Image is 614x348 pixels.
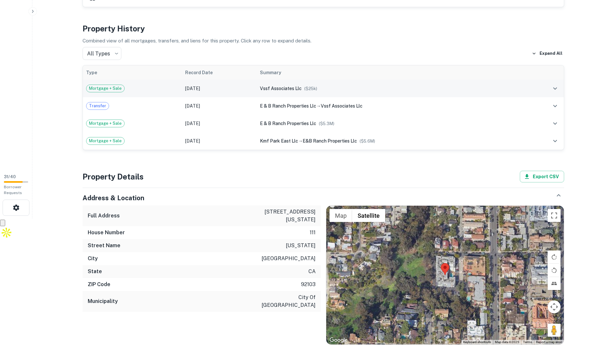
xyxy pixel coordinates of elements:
a: Terms (opens in new tab) [523,340,532,344]
div: → [260,137,522,145]
button: Tilt map [548,277,561,290]
th: Record Date [182,65,257,80]
span: Mortgage + Sale [86,120,124,127]
span: ($ 5.3M ) [319,121,334,126]
h6: State [88,268,102,275]
button: expand row [550,135,561,146]
span: 31 / 40 [4,174,16,179]
p: [US_STATE] [286,242,316,249]
button: Keyboard shortcuts [463,340,491,344]
button: Show street map [329,209,352,222]
p: Combined view of all mortgages, transfers, and liens for this property. Click any row to expand d... [83,37,564,45]
p: [GEOGRAPHIC_DATA] [262,255,316,262]
button: expand row [550,83,561,94]
h6: Municipality [88,297,118,305]
h4: Property History [83,23,564,34]
button: Export CSV [520,171,564,182]
button: Expand All [530,49,564,58]
button: Toggle fullscreen view [548,209,561,222]
a: Open this area in Google Maps (opens a new window) [328,336,349,344]
p: city of [GEOGRAPHIC_DATA] [257,294,316,309]
button: Rotate map counterclockwise [548,264,561,277]
span: e&b ranch properties llc [303,138,357,144]
button: Rotate map clockwise [548,250,561,263]
span: Borrower Requests [4,185,22,195]
span: kmf park east llc [260,138,298,144]
button: expand row [550,118,561,129]
h6: City [88,255,98,262]
span: Mortgage + Sale [86,85,124,92]
iframe: Chat Widget [582,296,614,327]
td: [DATE] [182,132,257,150]
span: vssf associates llc [260,86,302,91]
td: [DATE] [182,97,257,115]
th: Summary [257,65,525,80]
div: → [260,102,522,110]
span: vssf associates llc [321,103,363,109]
h6: ZIP Code [88,281,110,288]
span: Mortgage + Sale [86,138,124,144]
h5: Address & Location [83,193,144,203]
h6: Full Address [88,212,120,220]
span: e & b ranch properties llc [260,103,316,109]
td: [DATE] [182,80,257,97]
span: ($ 25k ) [304,86,317,91]
p: [STREET_ADDRESS][US_STATE] [257,208,316,224]
button: Map camera controls [548,300,561,313]
span: ($ 5.6M ) [360,139,375,144]
img: Google [328,336,349,344]
button: Show satellite imagery [352,209,385,222]
th: Type [83,65,182,80]
span: e & b ranch properties llc [260,121,316,126]
h6: Street Name [88,242,120,249]
button: Drag Pegman onto the map to open Street View [548,324,561,337]
h4: Property Details [83,171,144,182]
span: Transfer [86,103,109,109]
p: ca [308,268,316,275]
div: All Types [83,47,121,60]
button: expand row [550,100,561,111]
p: 92103 [301,281,316,288]
span: Map data ©2025 [495,340,519,344]
a: Report a map error [536,340,562,344]
td: [DATE] [182,115,257,132]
